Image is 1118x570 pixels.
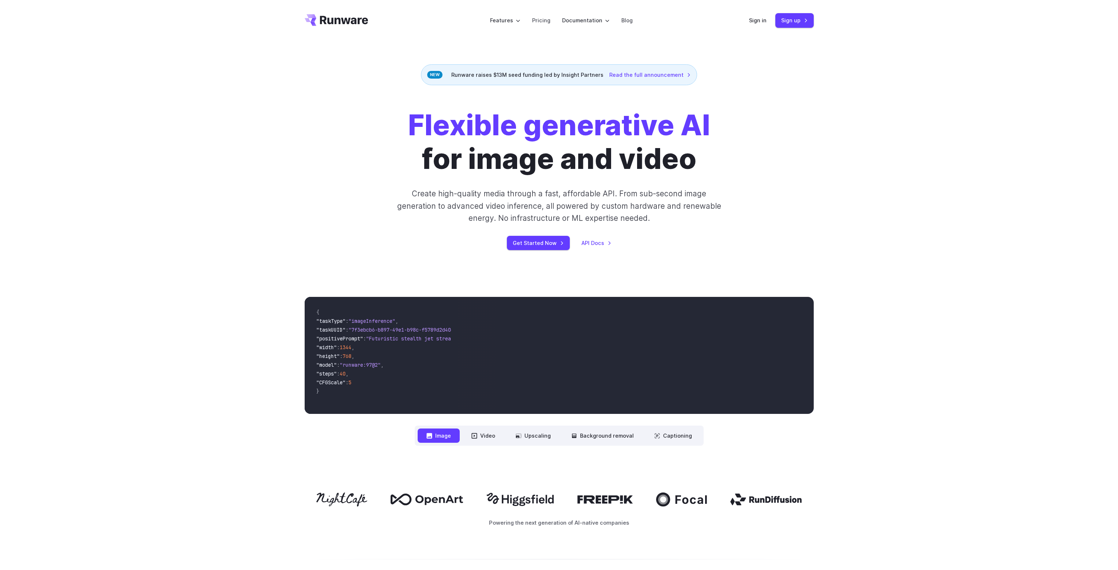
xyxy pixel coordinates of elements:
[337,344,340,351] span: :
[316,309,319,316] span: {
[621,16,633,24] a: Blog
[305,518,814,527] p: Powering the next generation of AI-native companies
[340,362,381,368] span: "runware:97@2"
[340,344,351,351] span: 1344
[346,326,349,333] span: :
[408,108,710,142] strong: Flexible generative AI
[316,318,346,324] span: "taskType"
[490,16,520,24] label: Features
[363,335,366,342] span: :
[408,109,710,176] h1: for image and video
[316,353,340,359] span: "height"
[645,429,701,443] button: Captioning
[507,429,560,443] button: Upscaling
[349,326,460,333] span: "7f3ebcb6-b897-49e1-b98c-f5789d2d40d7"
[418,429,460,443] button: Image
[395,318,398,324] span: ,
[340,370,346,377] span: 40
[316,335,363,342] span: "positivePrompt"
[581,239,611,247] a: API Docs
[532,16,550,24] a: Pricing
[349,318,395,324] span: "imageInference"
[316,362,337,368] span: "model"
[316,370,337,377] span: "steps"
[346,318,349,324] span: :
[351,353,354,359] span: ,
[366,335,632,342] span: "Futuristic stealth jet streaking through a neon-lit cityscape with glowing purple exhaust"
[562,429,643,443] button: Background removal
[316,388,319,395] span: }
[507,236,570,250] a: Get Started Now
[305,14,368,26] a: Go to /
[609,71,691,79] a: Read the full announcement
[316,326,346,333] span: "taskUUID"
[346,379,349,386] span: :
[346,370,349,377] span: ,
[316,379,346,386] span: "CFGScale"
[562,16,610,24] label: Documentation
[340,353,343,359] span: :
[749,16,767,24] a: Sign in
[337,370,340,377] span: :
[349,379,351,386] span: 5
[463,429,504,443] button: Video
[343,353,351,359] span: 768
[381,362,384,368] span: ,
[351,344,354,351] span: ,
[421,64,697,85] div: Runware raises $13M seed funding led by Insight Partners
[775,13,814,27] a: Sign up
[337,362,340,368] span: :
[316,344,337,351] span: "width"
[396,188,722,224] p: Create high-quality media through a fast, affordable API. From sub-second image generation to adv...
